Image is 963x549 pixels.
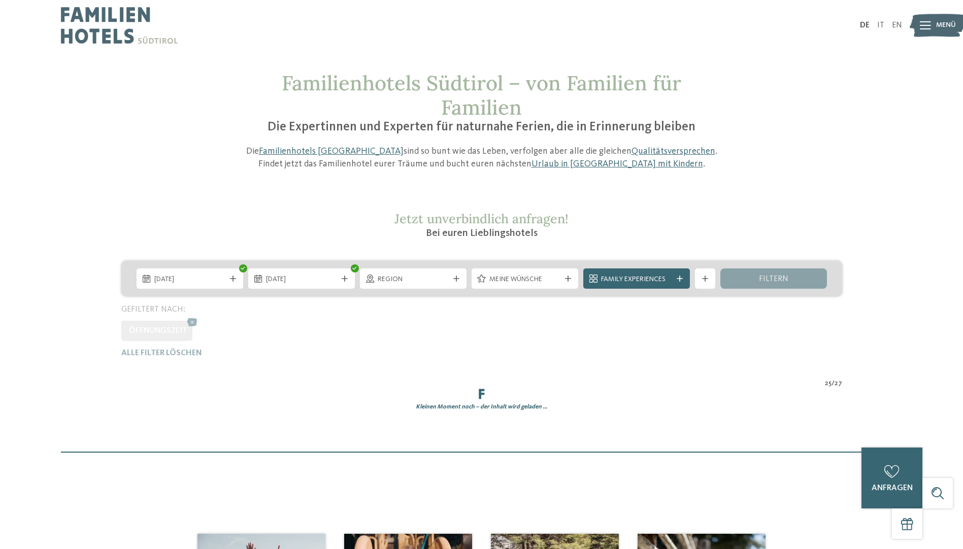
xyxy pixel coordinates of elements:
span: Family Experiences [601,274,672,285]
span: 25 [825,379,832,389]
span: Region [378,274,449,285]
span: Meine Wünsche [489,274,560,285]
span: Bei euren Lieblingshotels [426,228,538,238]
span: Menü [936,20,956,30]
span: 27 [835,379,842,389]
a: EN [892,21,902,29]
div: Kleinen Moment noch – der Inhalt wird geladen … [114,403,850,411]
a: Qualitätsversprechen [632,147,715,156]
span: / [832,379,835,389]
a: DE [860,21,870,29]
span: Jetzt unverbindlich anfragen! [394,211,569,227]
a: anfragen [861,448,922,508]
a: IT [877,21,884,29]
span: Familienhotels Südtirol – von Familien für Familien [282,70,681,120]
a: Urlaub in [GEOGRAPHIC_DATA] mit Kindern [532,159,703,168]
span: [DATE] [266,274,337,285]
a: Familienhotels [GEOGRAPHIC_DATA] [259,147,404,156]
p: Die sind so bunt wie das Leben, verfolgen aber alle die gleichen . Findet jetzt das Familienhotel... [241,145,723,170]
span: [DATE] [154,274,225,285]
span: Die Expertinnen und Experten für naturnahe Ferien, die in Erinnerung bleiben [268,121,695,133]
span: anfragen [872,484,913,492]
